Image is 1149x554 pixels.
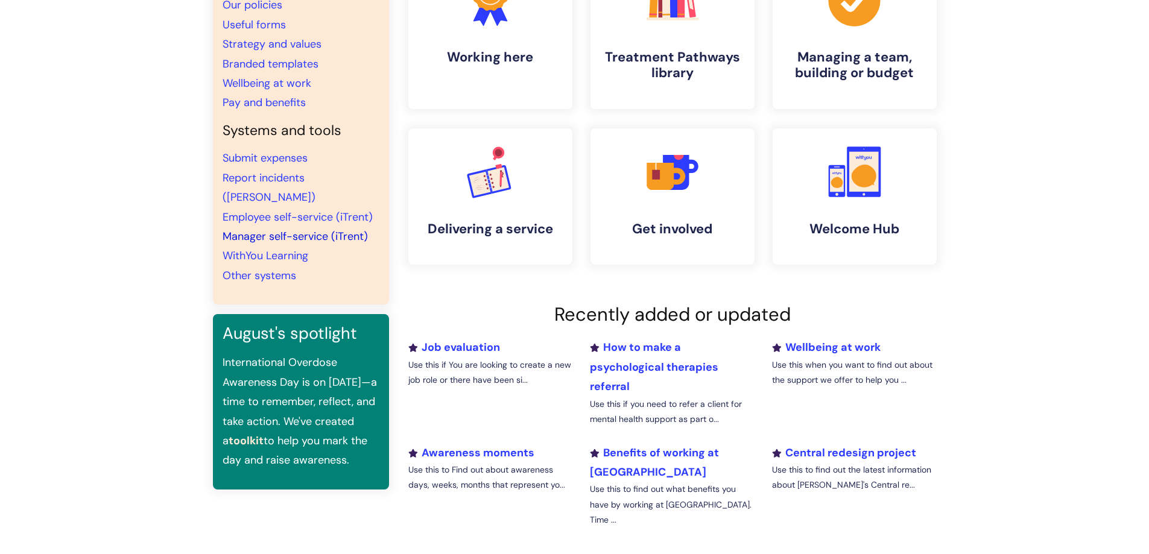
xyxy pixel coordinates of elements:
p: Use this to find out what benefits you have by working at [GEOGRAPHIC_DATA]. Time ... [590,482,754,527]
a: WithYou Learning [223,248,308,263]
h4: Treatment Pathways library [600,49,745,81]
p: Use this to find out the latest information about [PERSON_NAME]'s Central re... [772,462,936,493]
p: Use this to Find out about awareness days, weeks, months that represent yo... [408,462,572,493]
h2: Recently added or updated [408,303,937,326]
a: Welcome Hub [773,128,937,265]
p: Use this if You are looking to create a new job role or there have been si... [408,357,572,388]
p: Use this when you want to find out about the support we offer to help you ... [772,357,936,388]
h4: Working here [418,49,563,65]
a: Branded templates [223,57,318,71]
a: Other systems [223,268,296,283]
a: Awareness moments [408,445,534,460]
a: Employee self-service (iTrent) [223,210,373,224]
a: Strategy and values [223,37,321,51]
h3: August's spotlight [223,324,379,343]
a: Manager self-service (iTrent) [223,229,368,244]
a: Report incidents ([PERSON_NAME]) [223,171,315,204]
h4: Delivering a service [418,221,563,237]
a: Pay and benefits [223,95,306,110]
a: How to make a psychological therapies referral [590,340,718,394]
p: International Overdose Awareness Day is on [DATE]—a time to remember, reflect, and take action. W... [223,353,379,470]
h4: Managing a team, building or budget [782,49,927,81]
h4: Welcome Hub [782,221,927,237]
a: Job evaluation [408,340,500,354]
a: Get involved [590,128,755,265]
a: Useful forms [223,17,286,32]
h4: Systems and tools [223,122,379,139]
a: toolkit [229,433,264,448]
a: Submit expenses [223,151,308,165]
a: Wellbeing at work [772,340,881,354]
a: Wellbeing at work [223,76,311,90]
a: Delivering a service [408,128,572,265]
h4: Get involved [600,221,745,237]
a: Central redesign project [772,445,916,460]
a: Benefits of working at [GEOGRAPHIC_DATA] [590,445,719,479]
p: Use this if you need to refer a client for mental health support as part o... [590,397,754,427]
